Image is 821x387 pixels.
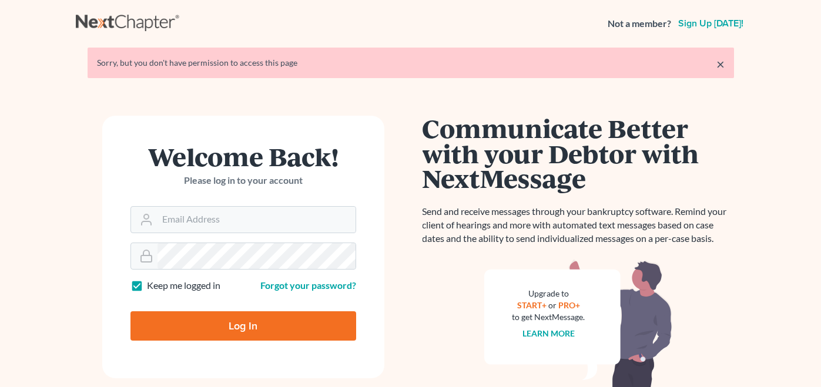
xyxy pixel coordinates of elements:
a: × [716,57,725,71]
div: to get NextMessage. [512,311,585,323]
a: PRO+ [558,300,580,310]
div: Sorry, but you don't have permission to access this page [97,57,725,69]
p: Please log in to your account [130,174,356,187]
span: or [548,300,557,310]
h1: Communicate Better with your Debtor with NextMessage [423,116,734,191]
a: START+ [517,300,547,310]
label: Keep me logged in [147,279,220,292]
input: Log In [130,311,356,341]
h1: Welcome Back! [130,144,356,169]
a: Forgot your password? [260,280,356,291]
a: Sign up [DATE]! [676,19,746,28]
div: Upgrade to [512,288,585,299]
strong: Not a member? [608,17,671,31]
p: Send and receive messages through your bankruptcy software. Remind your client of hearings and mo... [423,205,734,245]
a: Learn more [522,328,575,338]
input: Email Address [158,207,356,233]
